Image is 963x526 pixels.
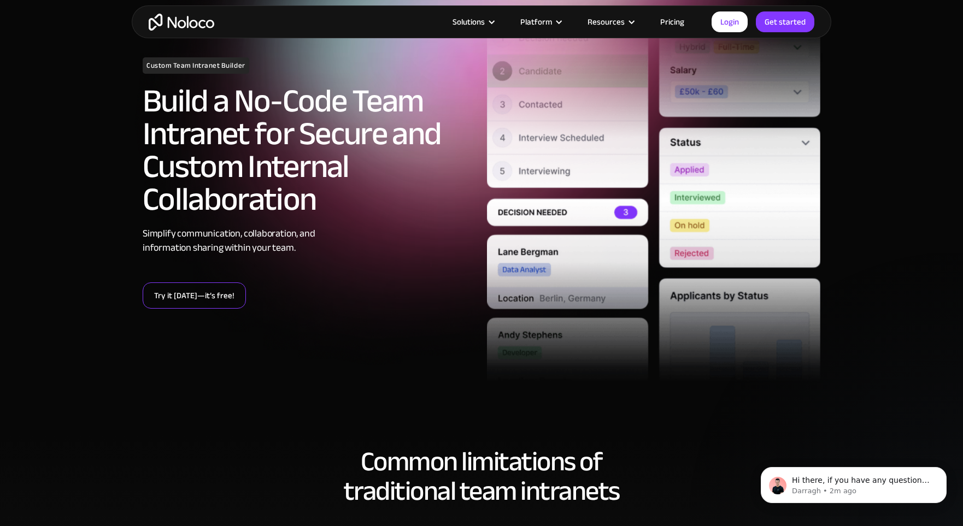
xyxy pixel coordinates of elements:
[143,282,246,309] a: Try it [DATE]—it’s free!
[143,85,476,216] h2: Build a No-Code Team Intranet for Secure and Custom Internal Collaboration
[143,227,476,255] div: Simplify communication, collaboration, and information sharing within your team.
[712,11,748,32] a: Login
[574,15,647,29] div: Resources
[143,57,249,74] h1: Custom Team Intranet Builder
[520,15,552,29] div: Platform
[143,447,820,506] h2: Common limitations of traditional team intranets
[647,15,698,29] a: Pricing
[453,15,485,29] div: Solutions
[507,15,574,29] div: Platform
[588,15,625,29] div: Resources
[744,444,963,521] iframe: Intercom notifications message
[756,11,814,32] a: Get started
[149,14,214,31] a: home
[439,15,507,29] div: Solutions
